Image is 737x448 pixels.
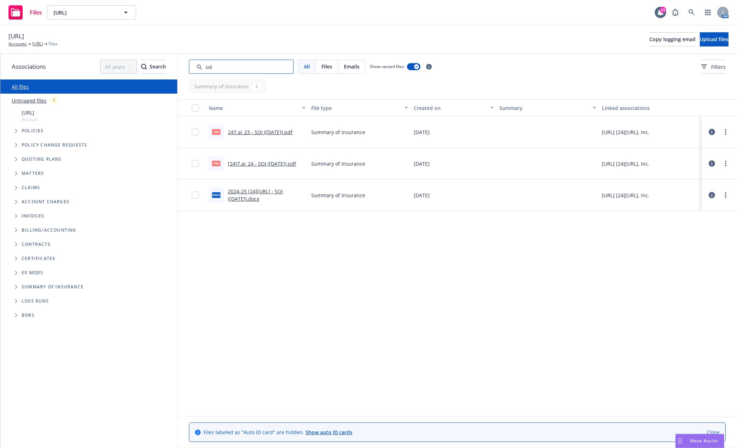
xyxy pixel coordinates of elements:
span: Filters [701,63,726,71]
span: Summary of insurance [22,285,84,289]
span: Summary of Insurance [311,160,365,167]
a: Report a Bug [668,5,682,20]
svg: Search [141,64,147,70]
button: SearchSearch [141,60,166,74]
div: Summary [499,104,588,112]
span: pdf [212,129,220,134]
span: Summary of Insurance [311,128,365,136]
span: BORs [22,313,35,317]
div: Tree Example [0,107,177,223]
span: Files [322,63,332,70]
span: Summary of Insurance [311,192,365,199]
a: more [721,191,730,199]
div: Created on [414,104,486,112]
span: Files labeled as "Auto ID card" are hidden. [203,428,352,436]
a: [URL] [32,41,43,47]
span: [URL] [22,109,38,116]
span: [URL] [9,32,24,41]
input: Toggle Row Selected [192,128,199,135]
div: [URL] [24][URL], Inc. [602,128,649,136]
span: Claims [22,186,40,190]
div: 7 [49,96,59,105]
span: Quoting plans [22,157,62,161]
button: Upload files [700,32,728,46]
div: [URL] [24][URL], Inc. [602,192,649,199]
button: Nova Assist [675,434,724,448]
span: Ex Mods [22,271,43,275]
span: Loss Runs [22,299,49,303]
span: Account [22,116,38,122]
input: Toggle Row Selected [192,192,199,199]
a: 2024-25 [24][URL] - SOI ([DATE]).docx [228,188,283,202]
span: Contracts [22,242,51,247]
a: Untriaged files [12,97,46,104]
span: Billing/Accounting [22,228,77,232]
a: Show auto ID cards [306,429,352,436]
a: All files [12,83,29,90]
a: [24]7.ai_24 - SOI ([DATE]).pdf [228,160,296,167]
span: All [304,63,310,70]
span: Associations [12,62,46,71]
span: Policy change requests [22,143,87,147]
span: pdf [212,161,220,166]
span: Account charges [22,200,69,204]
div: Search [141,60,166,73]
div: [URL] [24][URL], Inc. [602,160,649,167]
span: Files [30,10,42,15]
a: Accounts [9,41,27,47]
button: Created on [411,99,496,116]
span: Policies [22,129,44,133]
span: Upload files [700,36,728,43]
span: Nova Assist [690,438,718,444]
span: [DATE] [414,160,430,167]
span: Show nested files [370,63,404,70]
span: Certificates [22,256,55,261]
a: Close [707,428,720,436]
button: Filters [701,60,726,74]
span: Matters [22,171,44,176]
a: Files [6,2,45,22]
div: Drag to move [676,434,685,448]
span: Invoices [22,214,45,218]
div: File type [311,104,400,112]
div: Name [209,104,298,112]
div: 23 [660,7,666,13]
span: Copy logging email [649,36,696,43]
a: Switch app [701,5,715,20]
a: 247.ai_23 - SOI ([DATE]).pdf [228,129,292,135]
span: [DATE] [414,128,430,136]
input: Search by keyword... [189,60,294,74]
button: [URL] [48,5,136,20]
span: [DATE] [414,192,430,199]
button: Linked associations [599,99,702,116]
button: Copy logging email [649,32,696,46]
div: Folder Tree Example [0,223,177,322]
a: Search [685,5,699,20]
button: File type [308,99,411,116]
a: more [721,128,730,136]
input: Toggle Row Selected [192,160,199,167]
span: Filters [711,63,726,71]
div: Linked associations [602,104,699,112]
span: Files [49,41,57,47]
input: Select all [192,104,199,111]
button: Summary [497,99,599,116]
span: Emails [344,63,359,70]
span: docx [212,192,220,198]
span: [URL] [54,9,115,16]
button: Name [206,99,308,116]
a: more [721,159,730,168]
